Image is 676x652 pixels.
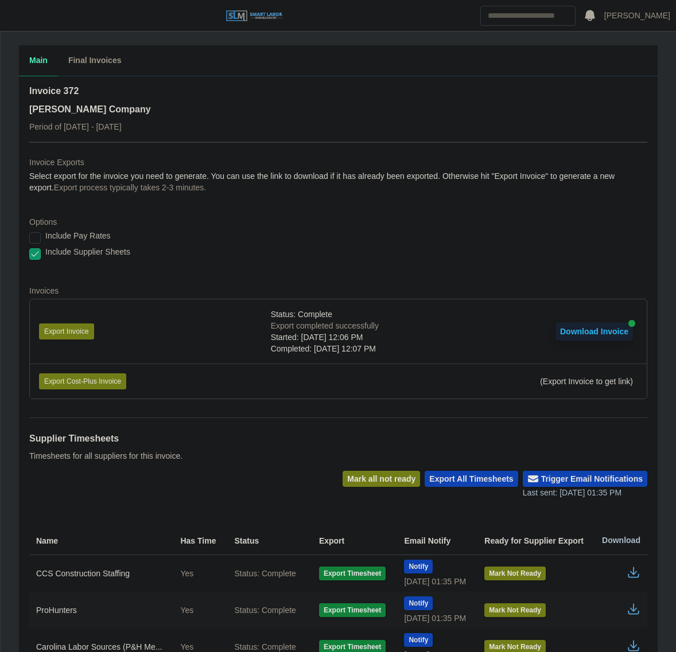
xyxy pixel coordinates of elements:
button: Export Cost-Plus Invoice [39,373,126,389]
th: Status [225,526,309,555]
h2: Invoice 372 [29,84,151,98]
th: Download [593,526,647,555]
label: Include Supplier Sheets [45,246,130,257]
div: [DATE] 01:35 PM [404,612,466,624]
div: Started: [DATE] 12:06 PM [271,331,379,343]
button: Export Timesheet [319,567,386,580]
dt: Invoice Exports [29,157,647,168]
dt: Invoices [29,285,647,296]
th: Export [310,526,395,555]
label: Include Pay Rates [45,230,111,241]
td: Yes [171,592,225,628]
h3: [PERSON_NAME] Company [29,103,151,116]
button: Final Invoices [58,45,132,76]
button: Mark all not ready [343,471,420,487]
dt: Options [29,216,647,228]
div: Last sent: [DATE] 01:35 PM [523,487,647,499]
span: Status: Complete [234,604,296,616]
td: Yes [171,555,225,592]
td: ProHunters [29,592,171,628]
button: Mark Not Ready [484,603,546,617]
h1: Supplier Timesheets [29,432,182,446]
span: Export process typically takes 2-3 minutes. [54,183,206,192]
button: Export Invoice [39,323,94,339]
div: Completed: [DATE] 12:07 PM [271,343,379,354]
p: Timesheets for all suppliers for this invoice. [29,450,182,462]
button: Download Invoice [555,322,633,341]
button: Mark Not Ready [484,567,546,580]
dd: Select export for the invoice you need to generate. You can use the link to download if it has al... [29,170,647,193]
button: Notify [404,633,433,647]
button: Trigger Email Notifications [523,471,647,487]
a: Download Invoice [555,327,633,336]
span: (Export Invoice to get link) [540,377,633,386]
button: Notify [404,596,433,610]
th: Email Notify [395,526,475,555]
img: SLM Logo [226,10,283,22]
button: Export Timesheet [319,603,386,617]
span: Status: Complete [271,309,332,320]
span: Status: Complete [234,568,296,579]
div: Export completed successfully [271,320,379,331]
p: Period of [DATE] - [DATE] [29,121,151,132]
th: Name [29,526,171,555]
button: Export All Timesheets [425,471,518,487]
div: [DATE] 01:35 PM [404,576,466,587]
td: CCS Construction Staffing [29,555,171,592]
th: Ready for Supplier Export [475,526,593,555]
input: Search [480,6,576,26]
a: [PERSON_NAME] [604,10,670,22]
button: Main [19,45,58,76]
th: Has Time [171,526,225,555]
button: Notify [404,560,433,573]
